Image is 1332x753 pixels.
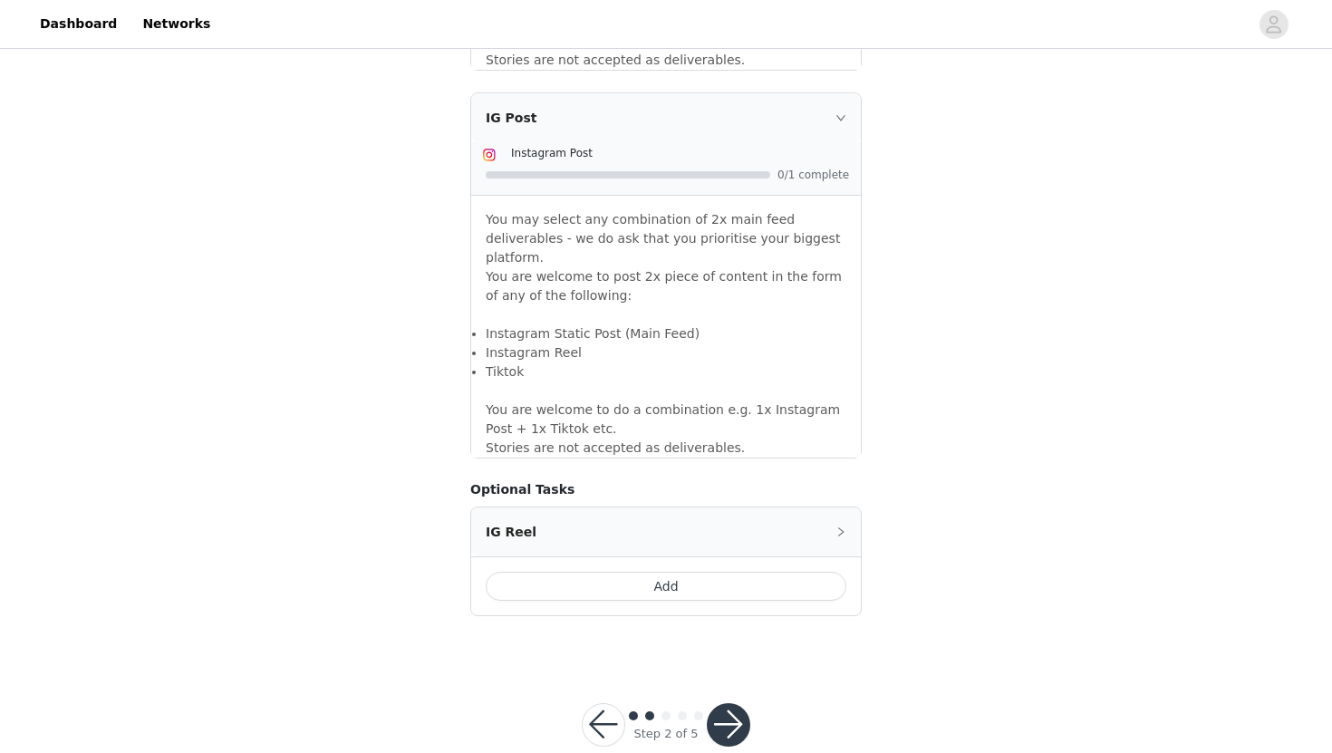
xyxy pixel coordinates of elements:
i: icon: right [835,526,846,537]
h4: Optional Tasks [470,480,862,499]
li: Instagram Reel [486,343,846,362]
i: icon: right [835,112,846,123]
span: Instagram Post [511,147,593,159]
button: Add [486,572,846,601]
a: Dashboard [29,4,128,44]
p: You are welcome to do a combination e.g. 1x Instagram Post + 1x Tiktok etc. Stories are not accep... [486,381,846,458]
div: icon: rightIG Post [471,93,861,142]
div: Step 2 of 5 [633,725,698,743]
a: Networks [131,4,221,44]
div: icon: rightIG Reel [471,507,861,556]
span: 0/1 complete [777,169,850,180]
img: Instagram Icon [482,148,497,162]
li: Tiktok [486,362,846,381]
p: You may select any combination of 2x main feed deliverables - we do ask that you prioritise your ... [486,210,846,324]
div: avatar [1265,10,1282,39]
li: Instagram Static Post (Main Feed) [486,324,846,343]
